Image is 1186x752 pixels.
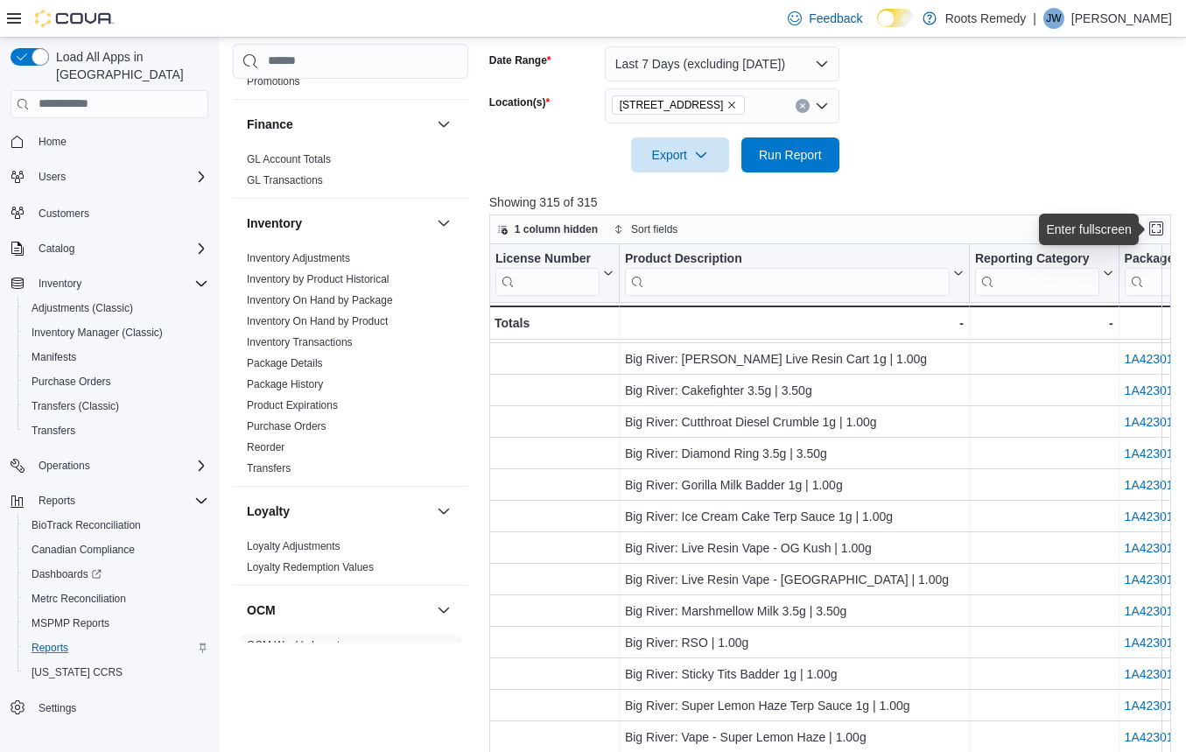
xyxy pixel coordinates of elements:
span: Reports [32,490,208,511]
span: Canadian Compliance [25,539,208,560]
button: Run Report [741,137,839,172]
a: Package History [247,378,323,390]
a: Home [32,131,74,152]
h3: OCM [247,601,276,619]
a: Adjustments (Classic) [25,298,140,319]
a: [US_STATE] CCRS [25,662,130,683]
button: Catalog [4,236,215,261]
span: JW [1046,8,1061,29]
button: Catalog [32,238,81,259]
span: GL Transactions [247,173,323,187]
span: Reorder [247,440,284,454]
span: Inventory [32,273,208,294]
span: Inventory Manager (Classic) [25,322,208,343]
div: Big River: Diamond Ring 3.5g | 3.50g [625,443,964,464]
button: Transfers [18,418,215,443]
label: Date Range [489,53,551,67]
span: Settings [39,701,76,715]
button: Inventory [32,273,88,294]
button: Remove 4300 N State St from selection in this group [726,100,737,110]
button: Users [32,166,73,187]
span: Customers [32,201,208,223]
span: Load All Apps in [GEOGRAPHIC_DATA] [49,48,208,83]
a: Manifests [25,347,83,368]
div: John Walker [1043,8,1064,29]
a: Package Details [247,357,323,369]
button: License Number [495,251,614,296]
span: Manifests [32,350,76,364]
span: Users [39,170,66,184]
div: Big River: [PERSON_NAME] Live Resin Cart 1g | 1.00g [625,348,964,369]
span: Transfers [247,461,291,475]
div: Inventory [233,248,468,486]
span: Transfers (Classic) [32,399,119,413]
a: Product Expirations [247,399,338,411]
button: MSPMP Reports [18,611,215,636]
a: OCM Weekly Inventory [247,639,354,651]
button: Settings [4,695,215,720]
button: Export [631,137,729,172]
span: Inventory Transactions [247,335,353,349]
button: Adjustments (Classic) [18,296,215,320]
a: Purchase Orders [247,420,326,432]
a: Promotions [247,75,300,88]
button: 1 column hidden [490,219,605,240]
span: Dashboards [32,567,102,581]
div: Big River: Sticky Tits Badder 1g | 1.00g [625,664,964,685]
span: Customers [39,207,89,221]
p: [PERSON_NAME] [1071,8,1172,29]
span: Package Details [247,356,323,370]
span: Users [32,166,208,187]
span: Manifests [25,347,208,368]
button: Canadian Compliance [18,538,215,562]
span: Loyalty Redemption Values [247,560,374,574]
button: Loyalty [247,503,430,520]
span: Inventory Manager (Classic) [32,326,163,340]
a: Reorder [247,441,284,453]
button: OCM [433,600,454,621]
img: Cova [35,10,114,27]
span: Operations [39,459,90,473]
span: Feedback [809,10,862,27]
span: Package History [247,377,323,391]
span: Catalog [32,238,208,259]
div: Finance [233,149,468,198]
span: Inventory On Hand by Product [247,314,388,328]
div: Big River: Marshmellow Milk 3.5g | 3.50g [625,601,964,622]
button: Product Description [625,251,964,296]
span: Export [642,137,719,172]
a: GL Transactions [247,174,323,186]
span: Purchase Orders [32,375,111,389]
button: Purchase Orders [18,369,215,394]
a: Transfers (Classic) [25,396,126,417]
div: Big River: RSO | 1.00g [625,632,964,653]
div: Big River: Ice Cream Cake Terp Sauce 1g | 1.00g [625,506,964,527]
button: Reports [4,488,215,513]
a: Inventory Adjustments [247,252,350,264]
span: Operations [32,455,208,476]
a: Inventory On Hand by Package [247,294,393,306]
button: OCM [247,601,430,619]
span: Inventory by Product Historical [247,272,389,286]
span: MSPMP Reports [32,616,109,630]
h3: Finance [247,116,293,133]
button: Home [4,129,215,154]
span: Metrc Reconciliation [25,588,208,609]
p: Roots Remedy [945,8,1027,29]
span: Dashboards [25,564,208,585]
span: 1 column hidden [515,222,598,236]
button: Inventory [433,213,454,234]
div: Big River: Vape - Super Lemon Haze | 1.00g [625,727,964,748]
div: - [625,313,964,334]
a: BioTrack Reconciliation [25,515,148,536]
a: Feedback [781,1,869,36]
div: - [975,313,1113,334]
span: Purchase Orders [25,371,208,392]
span: Product Expirations [247,398,338,412]
span: Home [32,130,208,152]
button: Finance [433,114,454,135]
div: Big River: Cakefighter 3.5g | 3.50g [625,380,964,401]
span: Transfers [32,424,75,438]
p: Showing 315 of 315 [489,193,1178,211]
span: Settings [32,697,208,719]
